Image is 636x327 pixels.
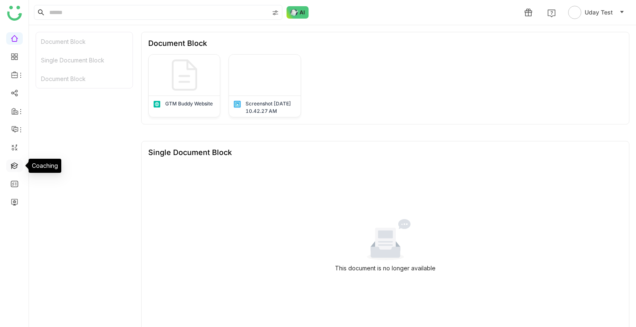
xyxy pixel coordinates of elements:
[233,100,241,108] img: png.svg
[287,6,309,19] img: ask-buddy-normal.svg
[272,10,279,16] img: search-type.svg
[29,159,61,173] div: Coaching
[335,264,436,273] div: This document is no longer available
[165,100,213,107] div: GTM Buddy Website
[36,32,132,51] div: Document Block
[229,55,300,95] img: 6858f8b3594932469e840d5a
[568,6,581,19] img: avatar
[547,9,556,17] img: help.svg
[36,51,132,69] div: Single Document Block
[164,55,205,95] img: default-img.svg
[153,100,161,108] img: article.svg
[7,6,22,21] img: logo
[148,148,232,157] div: Single Document Block
[585,8,613,17] span: Uday Test
[148,39,207,48] div: Document Block
[36,69,132,88] div: Document Block
[246,100,296,115] div: Screenshot [DATE] 10.42.27 AM
[566,6,626,19] button: Uday Test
